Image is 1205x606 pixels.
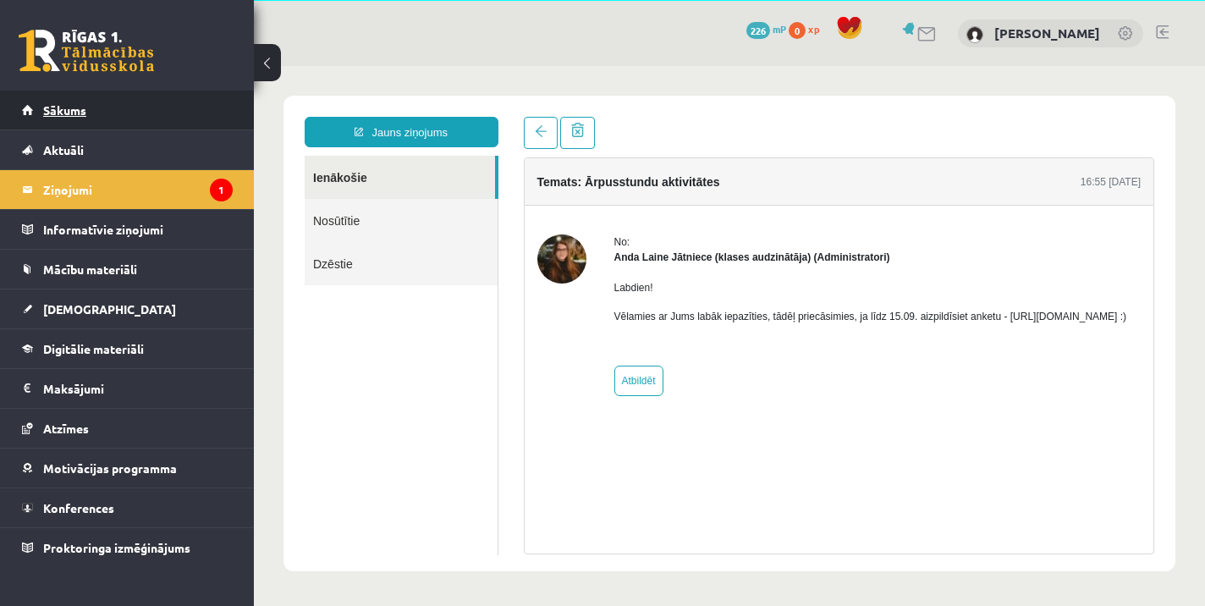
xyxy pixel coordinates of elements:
p: Vēlamies ar Jums labāk iepazīties, tādēļ priecāsimies, ja līdz 15.09. aizpildīsiet anketu - [URL]... [360,243,873,258]
span: Proktoringa izmēģinājums [43,540,190,555]
a: Atzīmes [22,409,233,448]
span: Konferences [43,500,114,515]
span: Mācību materiāli [43,262,137,277]
a: Maksājumi [22,369,233,408]
legend: Ziņojumi [43,170,233,209]
a: Dzēstie [51,176,244,219]
a: Rīgas 1. Tālmācības vidusskola [19,30,154,72]
span: 226 [746,22,770,39]
legend: Maksājumi [43,369,233,408]
a: Sākums [22,91,233,129]
a: Ienākošie [51,90,241,133]
a: 226 mP [746,22,786,36]
a: 0 xp [789,22,828,36]
span: [DEMOGRAPHIC_DATA] [43,301,176,317]
span: Sākums [43,102,86,118]
span: xp [808,22,819,36]
div: No: [360,168,873,184]
legend: Informatīvie ziņojumi [43,210,233,249]
span: Motivācijas programma [43,460,177,476]
a: [PERSON_NAME] [994,25,1100,41]
a: Ziņojumi1 [22,170,233,209]
a: Digitālie materiāli [22,329,233,368]
a: [DEMOGRAPHIC_DATA] [22,289,233,328]
a: Jauns ziņojums [51,51,245,81]
a: Proktoringa izmēģinājums [22,528,233,567]
span: Atzīmes [43,421,89,436]
a: Konferences [22,488,233,527]
span: mP [773,22,786,36]
div: 16:55 [DATE] [827,108,887,124]
strong: Anda Laine Jātniece (klases audzinātāja) (Administratori) [360,185,636,197]
img: Daniels Andrejs Mažis [966,26,983,43]
span: 0 [789,22,806,39]
span: Digitālie materiāli [43,341,144,356]
a: Aktuāli [22,130,233,169]
a: Informatīvie ziņojumi [22,210,233,249]
h4: Temats: Ārpusstundu aktivitātes [283,109,466,123]
p: Labdien! [360,214,873,229]
span: Aktuāli [43,142,84,157]
a: Atbildēt [360,300,410,330]
a: Motivācijas programma [22,449,233,488]
img: Anda Laine Jātniece (klases audzinātāja) [283,168,333,218]
i: 1 [210,179,233,201]
a: Mācību materiāli [22,250,233,289]
a: Nosūtītie [51,133,244,176]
